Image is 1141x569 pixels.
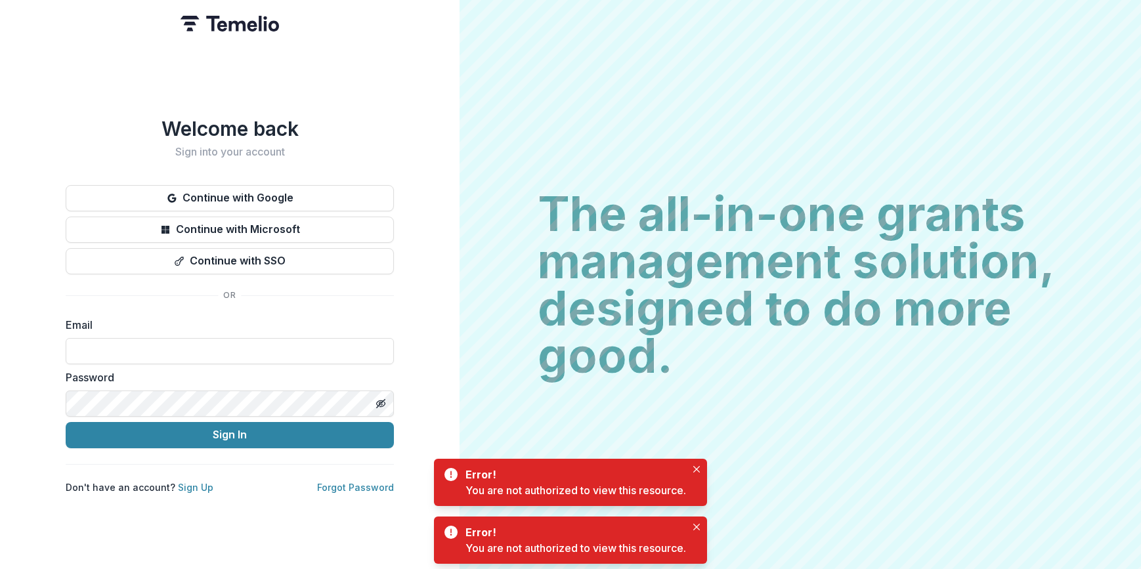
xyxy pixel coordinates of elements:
[66,117,394,140] h1: Welcome back
[66,217,394,243] button: Continue with Microsoft
[465,482,686,498] div: You are not authorized to view this resource.
[66,480,213,494] p: Don't have an account?
[317,482,394,493] a: Forgot Password
[689,461,704,477] button: Close
[66,422,394,448] button: Sign In
[66,185,394,211] button: Continue with Google
[66,317,386,333] label: Email
[66,369,386,385] label: Password
[66,248,394,274] button: Continue with SSO
[465,467,681,482] div: Error!
[66,146,394,158] h2: Sign into your account
[370,393,391,414] button: Toggle password visibility
[465,524,681,540] div: Error!
[689,519,704,535] button: Close
[178,482,213,493] a: Sign Up
[465,540,686,556] div: You are not authorized to view this resource.
[181,16,279,32] img: Temelio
